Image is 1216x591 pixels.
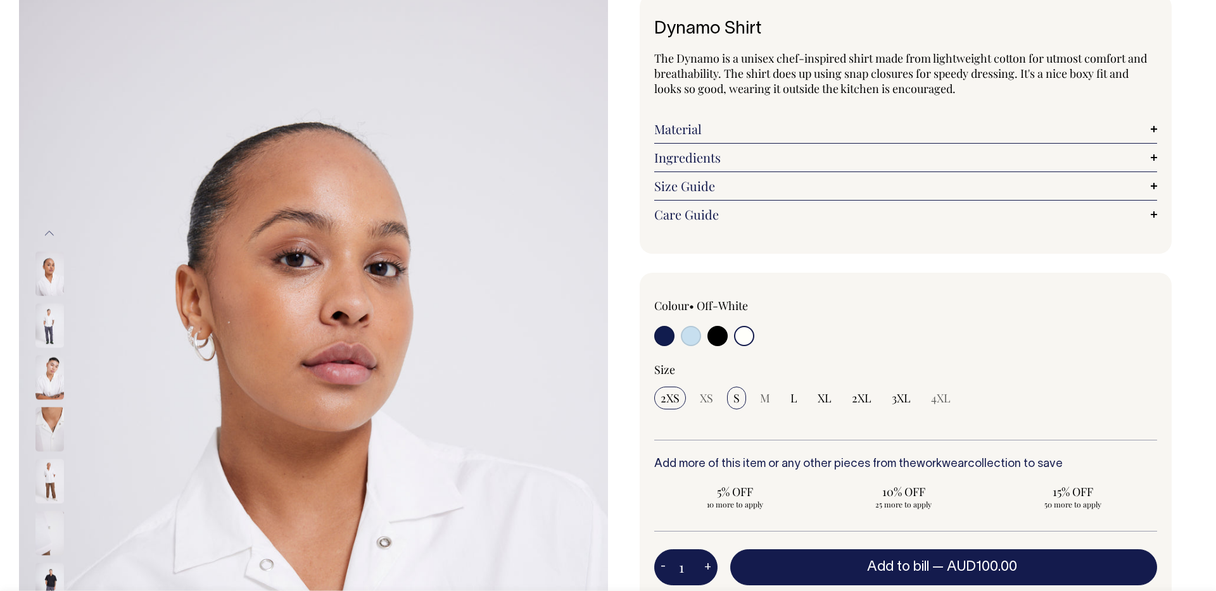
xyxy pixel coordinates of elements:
input: XS [693,387,719,409]
input: 15% OFF 50 more to apply [992,480,1153,513]
div: Colour [654,298,856,313]
h1: Dynamo Shirt [654,20,1157,39]
a: Care Guide [654,207,1157,222]
span: L [790,390,797,406]
input: 2XS [654,387,686,409]
span: 2XS [661,390,680,406]
input: 4XL [925,387,957,409]
img: off-white [35,459,64,503]
div: Size [654,362,1157,377]
span: 50 more to apply [998,499,1147,509]
span: 25 more to apply [830,499,978,509]
img: off-white [35,303,64,347]
img: off-white [35,407,64,451]
span: XS [700,390,713,406]
input: 5% OFF 10 more to apply [654,480,816,513]
span: 4XL [931,390,951,406]
button: Add to bill —AUD100.00 [730,549,1157,585]
button: + [698,555,718,580]
a: workwear [916,459,968,470]
h6: Add more of this item or any other pieces from the collection to save [654,458,1157,471]
button: Previous [40,220,59,248]
input: XL [811,387,838,409]
input: L [784,387,804,409]
input: M [754,387,776,409]
span: S [733,390,740,406]
input: 2XL [845,387,878,409]
span: 10 more to apply [661,499,809,509]
span: — [932,561,1020,573]
span: 10% OFF [830,484,978,499]
img: off-white [35,511,64,555]
img: off-white [35,251,64,295]
input: S [727,387,746,409]
span: • [689,298,694,313]
input: 3XL [885,387,917,409]
span: AUD100.00 [947,561,1017,573]
a: Size Guide [654,178,1157,194]
img: off-white [35,355,64,399]
span: M [760,390,770,406]
span: 15% OFF [998,484,1147,499]
span: XL [818,390,832,406]
span: The Dynamo is a unisex chef-inspired shirt made from lightweight cotton for utmost comfort and br... [654,51,1147,96]
button: - [654,555,672,580]
span: Add to bill [867,561,929,573]
span: 3XL [892,390,911,406]
a: Ingredients [654,150,1157,165]
label: Off-White [697,298,748,313]
span: 5% OFF [661,484,809,499]
span: 2XL [852,390,871,406]
a: Material [654,121,1157,137]
input: 10% OFF 25 more to apply [823,480,985,513]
